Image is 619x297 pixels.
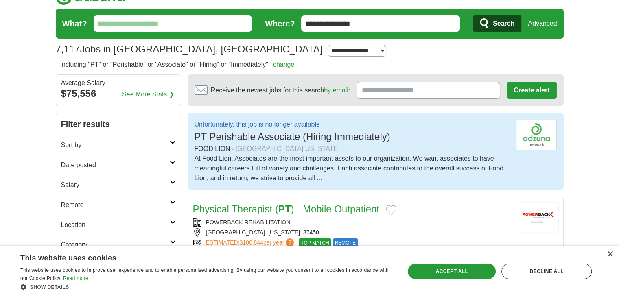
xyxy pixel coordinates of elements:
[211,85,350,95] span: Receive the newest jobs for this search :
[528,15,557,32] a: Advanced
[206,219,291,225] a: POWERBACK REHABILITATION
[507,82,556,99] button: Create alert
[61,160,170,170] h2: Date posted
[193,228,511,237] div: [GEOGRAPHIC_DATA], [US_STATE], 37450
[193,203,379,214] a: Physical Therapist (PT) - Mobile Outpatient
[61,140,170,150] h2: Sort by
[333,238,358,247] span: REMOTE
[299,238,331,247] span: TOP MATCH
[56,215,181,235] a: Location
[408,264,496,279] div: Accept all
[56,175,181,195] a: Salary
[195,120,390,129] p: Unfortunately, this job is no longer available
[61,60,295,70] h2: including "PT" or "Perishable" or "Associate" or "Hiring" or "Immediately"
[56,135,181,155] a: Sort by
[607,251,613,258] div: Close
[63,275,88,281] a: Read more, opens a new window
[20,251,373,263] div: This website uses cookies
[56,113,181,135] h2: Filter results
[61,180,170,190] h2: Salary
[195,144,510,154] div: FOOD LION
[61,220,170,230] h2: Location
[493,15,514,32] span: Search
[56,42,80,57] span: 7,117
[265,17,295,30] label: Where?
[122,90,174,99] a: See More Stats ❯
[56,235,181,255] a: Category
[20,283,394,291] div: Show details
[56,44,323,55] h1: Jobs in [GEOGRAPHIC_DATA], [GEOGRAPHIC_DATA]
[273,61,295,68] a: change
[324,87,348,94] a: by email
[232,144,234,154] span: -
[239,239,263,246] span: $100,844
[473,15,521,32] button: Search
[518,202,558,232] img: PowerBack Rehabilitation, Exton logo
[61,86,176,101] div: $75,556
[236,144,340,154] div: [GEOGRAPHIC_DATA][US_STATE]
[61,80,176,86] div: Average Salary
[195,154,510,183] div: At Food Lion, Associates are the most important assets to our organization. We want associates to...
[30,284,69,290] span: Show details
[386,205,396,215] button: Add to favorite jobs
[61,200,170,210] h2: Remote
[286,238,294,247] span: ?
[206,238,296,247] a: ESTIMATED:$100,844per year?
[56,195,181,215] a: Remote
[516,120,557,150] img: Placed App logo
[56,155,181,175] a: Date posted
[278,203,291,214] strong: PT
[62,17,87,30] label: What?
[61,240,170,250] h2: Category
[20,267,389,281] span: This website uses cookies to improve user experience and to enable personalised advertising. By u...
[501,264,592,279] div: Decline all
[195,131,390,142] span: PT Perishable Associate (Hiring Immediately)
